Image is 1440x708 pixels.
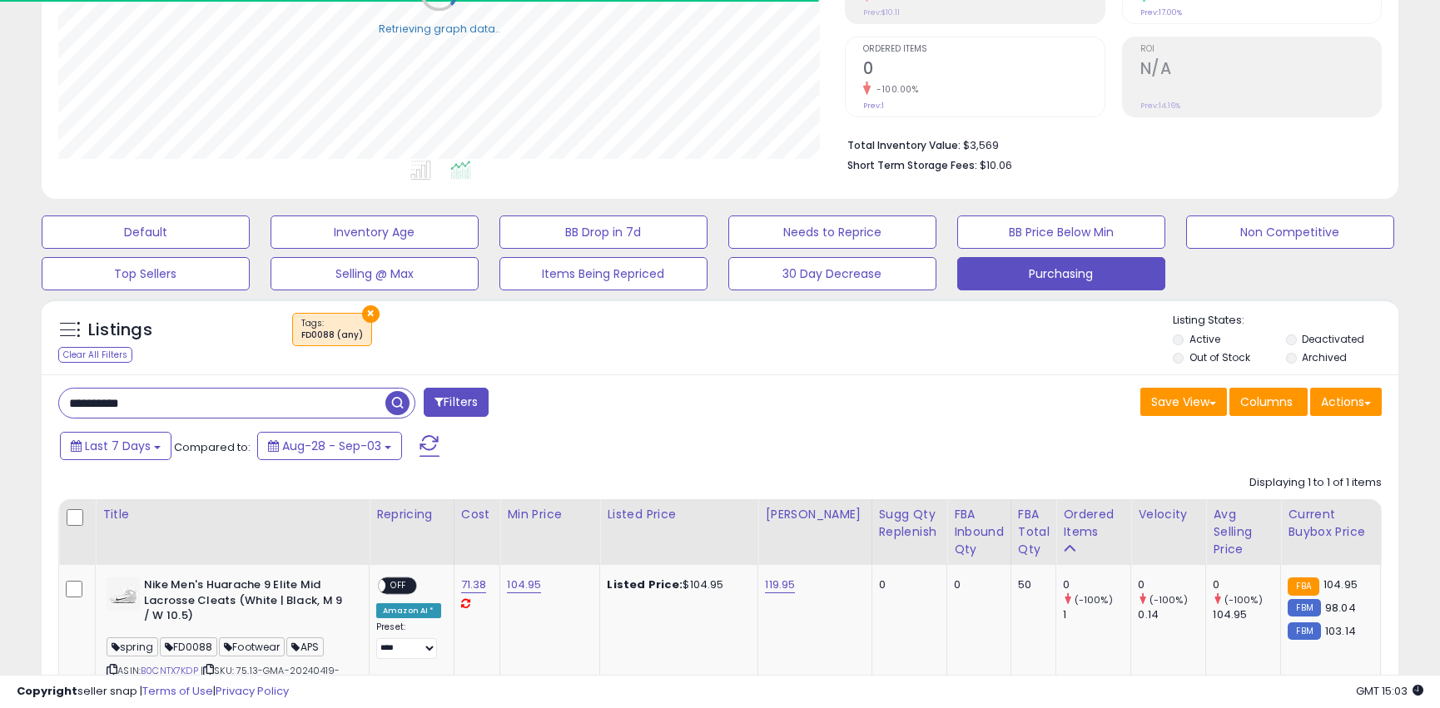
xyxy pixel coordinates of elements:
[765,577,795,593] a: 119.95
[847,158,977,172] b: Short Term Storage Fees:
[957,257,1165,290] button: Purchasing
[271,215,479,249] button: Inventory Age
[1249,475,1382,491] div: Displaying 1 to 1 of 1 items
[286,637,324,656] span: APS
[957,215,1165,249] button: BB Price Below Min
[362,305,380,323] button: ×
[1140,59,1382,82] h2: N/A
[271,257,479,290] button: Selling @ Max
[1138,577,1205,592] div: 0
[1186,215,1394,249] button: Non Competitive
[1229,388,1308,416] button: Columns
[1189,332,1220,346] label: Active
[142,683,213,699] a: Terms of Use
[847,138,961,152] b: Total Inventory Value:
[954,506,1004,558] div: FBA inbound Qty
[863,45,1105,54] span: Ordered Items
[1288,599,1320,616] small: FBM
[1063,577,1130,592] div: 0
[107,577,140,611] img: 31xt5Sup8IL._SL40_.jpg
[607,577,683,592] b: Listed Price:
[1075,593,1113,607] small: (-100%)
[461,506,494,523] div: Cost
[282,438,381,454] span: Aug-28 - Sep-03
[1325,600,1356,616] span: 98.04
[60,432,171,460] button: Last 7 Days
[376,621,441,659] div: Preset:
[1063,506,1124,541] div: Ordered Items
[1173,313,1398,329] p: Listing States:
[88,319,152,342] h5: Listings
[980,157,1012,173] span: $10.06
[1323,577,1358,592] span: 104.95
[1140,388,1227,416] button: Save View
[301,329,363,341] div: FD0088 (any)
[1325,623,1356,639] span: 103.14
[1213,607,1280,622] div: 104.95
[499,257,708,290] button: Items Being Repriced
[1063,607,1130,622] div: 1
[1240,394,1293,410] span: Columns
[42,257,250,290] button: Top Sellers
[160,637,217,656] span: FD0088
[728,215,936,249] button: Needs to Reprice
[17,684,289,700] div: seller snap | |
[847,134,1369,154] li: $3,569
[863,7,900,17] small: Prev: $10.11
[1138,506,1199,523] div: Velocity
[376,506,447,523] div: Repricing
[385,579,412,593] span: OFF
[499,215,708,249] button: BB Drop in 7d
[607,506,751,523] div: Listed Price
[85,438,151,454] span: Last 7 Days
[1140,7,1182,17] small: Prev: 17.00%
[871,499,947,565] th: Please note that this number is a calculation based on your required days of coverage and your ve...
[174,439,251,455] span: Compared to:
[1288,622,1320,640] small: FBM
[1302,332,1364,346] label: Deactivated
[1310,388,1382,416] button: Actions
[1213,577,1280,592] div: 0
[58,347,132,363] div: Clear All Filters
[17,683,77,699] strong: Copyright
[765,506,864,523] div: [PERSON_NAME]
[863,101,884,111] small: Prev: 1
[219,637,285,656] span: Footwear
[863,59,1105,82] h2: 0
[507,506,593,523] div: Min Price
[1018,506,1050,558] div: FBA Total Qty
[107,664,340,689] span: | SKU: 75.13-GMA-20240419-B0CNTX7KDP-4
[1138,607,1205,622] div: 0.14
[141,664,198,678] a: B0CNTX7KDP
[879,577,935,592] div: 0
[607,577,745,592] div: $104.95
[728,257,936,290] button: 30 Day Decrease
[1140,45,1382,54] span: ROI
[1213,506,1274,558] div: Avg Selling Price
[424,388,489,417] button: Filters
[1356,683,1423,699] span: 2025-09-11 15:03 GMT
[1189,350,1250,364] label: Out of Stock
[102,506,362,523] div: Title
[301,317,363,342] span: Tags :
[1302,350,1347,364] label: Archived
[871,83,918,96] small: -100.00%
[1150,593,1188,607] small: (-100%)
[461,577,487,593] a: 71.38
[1018,577,1044,592] div: 50
[257,432,402,460] button: Aug-28 - Sep-03
[144,577,346,628] b: Nike Men's Huarache 9 Elite Mid Lacrosse Cleats (White | Black, M 9 / W 10.5)
[42,215,250,249] button: Default
[879,506,941,541] div: Sugg Qty Replenish
[507,577,541,593] a: 104.95
[107,637,158,656] span: spring
[1288,506,1373,541] div: Current Buybox Price
[1224,593,1263,607] small: (-100%)
[954,577,998,592] div: 0
[216,683,289,699] a: Privacy Policy
[379,21,500,36] div: Retrieving graph data..
[376,603,441,618] div: Amazon AI *
[1140,101,1180,111] small: Prev: 14.16%
[1288,577,1318,596] small: FBA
